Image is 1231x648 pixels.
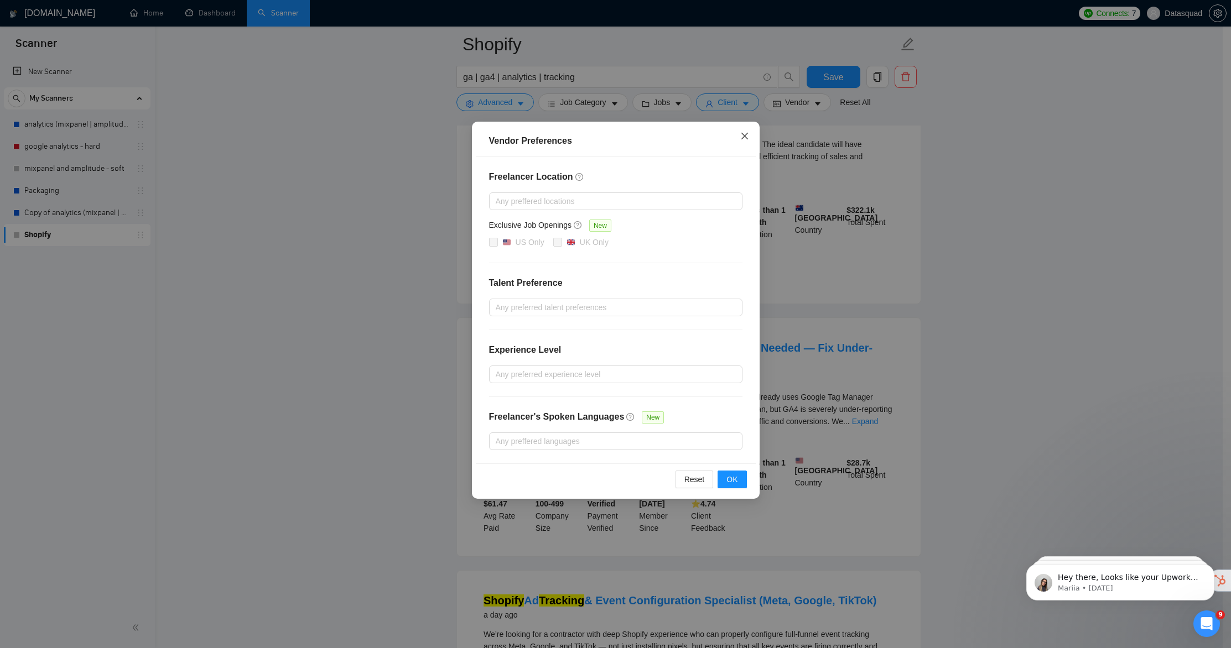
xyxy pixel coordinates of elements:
[489,410,625,424] h4: Freelancer's Spoken Languages
[730,122,760,151] button: Close
[503,238,511,246] img: 🇺🇸
[489,170,742,184] h4: Freelancer Location
[718,471,746,488] button: OK
[676,471,714,488] button: Reset
[642,411,664,424] span: New
[489,219,572,231] h5: Exclusive Job Openings
[574,221,583,229] span: question-circle
[626,412,635,421] span: question-circle
[580,236,609,248] div: UK Only
[48,32,189,173] span: Hey there, Looks like your Upwork agency DataSquad ran out of connects. We recently tried to send...
[1216,610,1225,619] span: 9
[48,43,191,53] p: Message from Mariia, sent 82w ago
[740,132,749,140] span: close
[726,473,737,485] span: OK
[1010,541,1231,618] iframe: Intercom notifications message
[567,238,575,246] img: 🇬🇧
[684,473,705,485] span: Reset
[589,220,611,232] span: New
[1193,610,1220,637] iframe: Intercom live chat
[575,173,584,181] span: question-circle
[489,134,742,148] div: Vendor Preferences
[489,343,562,357] h4: Experience Level
[516,236,544,248] div: US Only
[489,276,742,290] h4: Talent Preference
